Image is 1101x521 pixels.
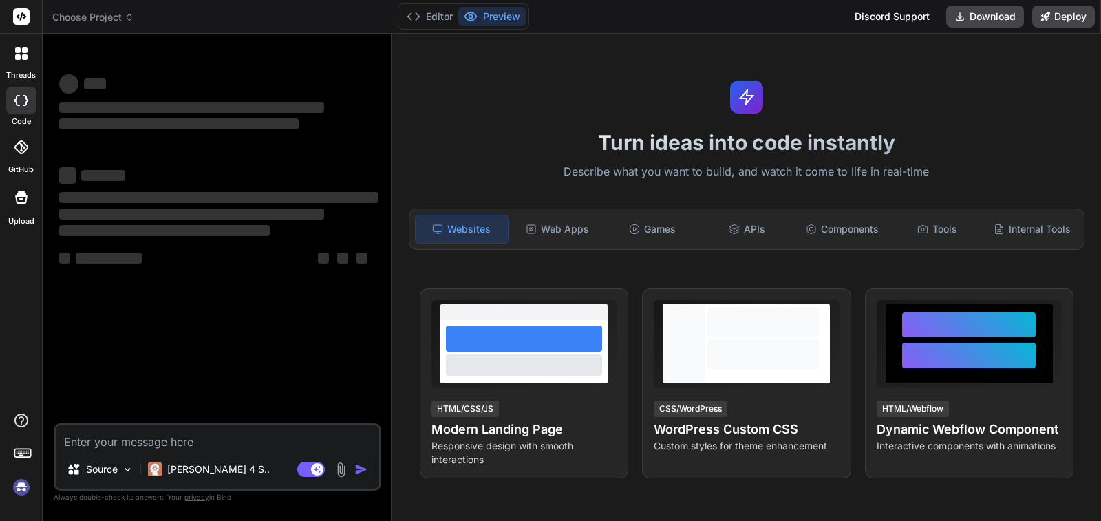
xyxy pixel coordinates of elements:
[12,116,31,127] label: code
[59,102,324,113] span: ‌
[59,209,324,220] span: ‌
[8,164,34,176] label: GitHub
[59,74,78,94] span: ‌
[701,215,793,244] div: APIs
[184,493,209,501] span: privacy
[654,420,839,439] h4: WordPress Custom CSS
[877,420,1062,439] h4: Dynamic Webflow Component
[167,462,270,476] p: [PERSON_NAME] 4 S..
[458,7,526,26] button: Preview
[59,225,270,236] span: ‌
[654,401,727,417] div: CSS/WordPress
[8,215,34,227] label: Upload
[431,401,499,417] div: HTML/CSS/JS
[986,215,1078,244] div: Internal Tools
[10,476,33,499] img: signin
[59,118,299,129] span: ‌
[877,401,949,417] div: HTML/Webflow
[6,70,36,81] label: threads
[59,167,76,184] span: ‌
[606,215,698,244] div: Games
[84,78,106,89] span: ‌
[148,462,162,476] img: Claude 4 Sonnet
[654,439,839,453] p: Custom styles for theme enhancement
[59,253,70,264] span: ‌
[54,491,381,504] p: Always double-check its answers. Your in Bind
[891,215,983,244] div: Tools
[415,215,509,244] div: Websites
[76,253,142,264] span: ‌
[401,7,458,26] button: Editor
[1032,6,1095,28] button: Deploy
[431,439,617,467] p: Responsive design with smooth interactions
[846,6,938,28] div: Discord Support
[52,10,134,24] span: Choose Project
[400,163,1093,181] p: Describe what you want to build, and watch it come to life in real-time
[511,215,603,244] div: Web Apps
[81,170,125,181] span: ‌
[356,253,367,264] span: ‌
[337,253,348,264] span: ‌
[318,253,329,264] span: ‌
[946,6,1024,28] button: Download
[59,192,378,203] span: ‌
[877,439,1062,453] p: Interactive components with animations
[431,420,617,439] h4: Modern Landing Page
[86,462,118,476] p: Source
[796,215,888,244] div: Components
[333,462,349,478] img: attachment
[354,462,368,476] img: icon
[400,130,1093,155] h1: Turn ideas into code instantly
[122,464,133,476] img: Pick Models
